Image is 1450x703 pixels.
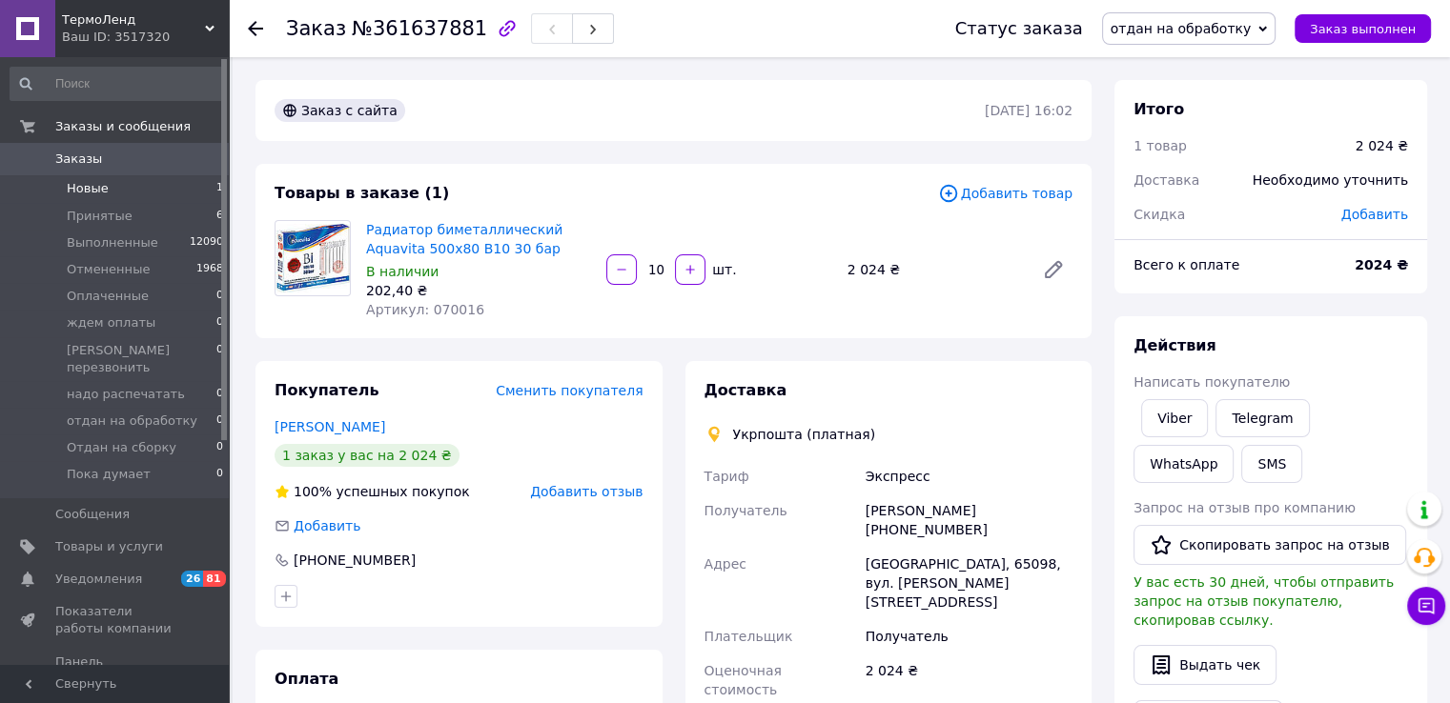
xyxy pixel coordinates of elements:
[294,518,360,533] span: Добавить
[1034,251,1072,289] a: Редактировать
[292,551,418,570] div: [PHONE_NUMBER]
[366,281,591,300] div: 202,40 ₴
[955,19,1083,38] div: Статус заказа
[275,444,460,467] div: 1 заказ у вас на 2 024 ₴
[1111,21,1252,36] span: отдан на обработку
[1241,159,1419,201] div: Необходимо уточнить
[294,484,332,499] span: 100%
[705,556,746,572] span: Адрес
[1141,399,1208,437] a: Viber
[728,425,881,444] div: Укрпошта (платная)
[67,412,197,430] span: отдан на обработку
[862,493,1076,547] div: [PERSON_NAME] [PHONE_NUMBER]
[862,459,1076,493] div: Экспресс
[190,234,223,251] span: 12090
[55,653,176,688] span: Панель управления
[275,670,338,688] span: Оплата
[216,314,223,331] span: 0
[705,663,782,697] span: Оценочная стоимость
[1133,257,1239,272] span: Всего к оплате
[862,547,1076,619] div: [GEOGRAPHIC_DATA], 65098, вул. [PERSON_NAME][STREET_ADDRESS]
[55,538,163,555] span: Товары и услуги
[862,619,1076,653] div: Получатель
[286,17,346,40] span: Заказ
[1133,172,1199,188] span: Доставка
[1133,645,1276,685] button: Выдать чек
[1133,574,1394,628] span: У вас есть 30 дней, чтобы отправить запрос на отзыв покупателю, скопировав ссылку.
[1133,207,1185,222] span: Скидка
[275,381,378,399] span: Покупатель
[1215,399,1309,437] a: Telegram
[275,184,449,202] span: Товары в заказе (1)
[67,261,150,278] span: Отмененные
[938,183,1072,204] span: Добавить товар
[366,264,439,279] span: В наличии
[203,571,225,587] span: 81
[67,342,216,376] span: [PERSON_NAME] перезвонить
[67,466,151,483] span: Пока думает
[705,381,787,399] span: Доставка
[62,11,205,29] span: ТермоЛенд
[55,151,102,168] span: Заказы
[67,234,158,251] span: Выполненные
[1341,207,1408,222] span: Добавить
[1133,138,1187,153] span: 1 товар
[275,99,405,122] div: Заказ с сайта
[55,571,142,588] span: Уведомления
[840,256,1027,283] div: 2 024 ₴
[67,439,176,456] span: Отдан на сборку
[216,466,223,483] span: 0
[1241,445,1302,483] button: SMS
[216,208,223,225] span: 6
[216,439,223,456] span: 0
[275,482,470,501] div: успешных покупок
[216,288,223,305] span: 0
[705,629,793,644] span: Плательщик
[55,603,176,637] span: Показатели работы компании
[1133,336,1216,354] span: Действия
[1295,14,1431,43] button: Заказ выполнен
[1133,445,1234,483] a: WhatsApp
[275,419,385,434] a: [PERSON_NAME]
[216,412,223,430] span: 0
[55,506,130,523] span: Сообщения
[705,503,787,518] span: Получатель
[67,208,133,225] span: Принятые
[352,17,487,40] span: №361637881
[196,261,223,278] span: 1968
[62,29,229,46] div: Ваш ID: 3517320
[1133,374,1290,390] span: Написать покупателю
[181,571,203,587] span: 26
[67,180,109,197] span: Новые
[55,118,191,135] span: Заказы и сообщения
[1133,525,1406,565] button: Скопировать запрос на отзыв
[705,469,749,484] span: Тариф
[1133,500,1356,515] span: Запрос на отзыв про компанию
[276,224,350,293] img: Радиатор биметаллический Aquavita 500х80 B10 30 бар
[707,260,738,279] div: шт.
[216,386,223,403] span: 0
[1407,587,1445,625] button: Чат с покупателем
[216,342,223,376] span: 0
[366,302,484,317] span: Артикул: 070016
[366,222,562,256] a: Радиатор биметаллический Aquavita 500х80 B10 30 бар
[67,288,149,305] span: Оплаченные
[1310,22,1416,36] span: Заказ выполнен
[530,484,643,499] span: Добавить отзыв
[10,67,225,101] input: Поиск
[1356,136,1408,155] div: 2 024 ₴
[1355,257,1408,272] b: 2024 ₴
[67,386,185,403] span: надо распечатать
[496,383,643,398] span: Сменить покупателя
[248,19,263,38] div: Вернуться назад
[67,314,155,331] span: ждем оплаты
[216,180,223,197] span: 1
